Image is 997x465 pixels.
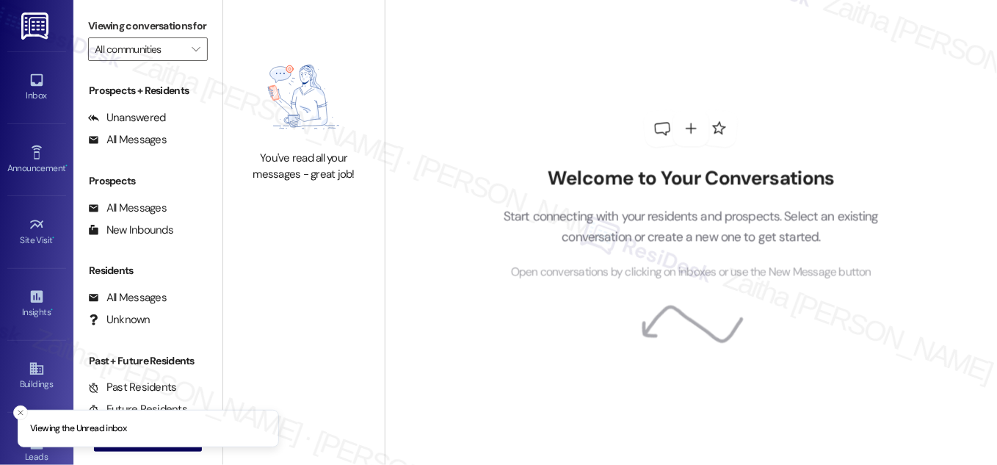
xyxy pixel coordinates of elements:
div: Unanswered [88,110,166,126]
i:  [192,43,200,55]
p: Start connecting with your residents and prospects. Select an existing conversation or create a n... [481,206,901,248]
a: Buildings [7,356,66,396]
div: You've read all your messages - great job! [239,151,369,182]
span: • [51,305,53,315]
a: Inbox [7,68,66,107]
div: Unknown [88,312,151,328]
span: • [65,161,68,171]
h2: Welcome to Your Conversations [481,167,901,191]
label: Viewing conversations for [88,15,208,37]
img: empty-state [242,51,366,144]
div: All Messages [88,132,167,148]
img: ResiDesk Logo [21,12,51,40]
span: • [53,233,55,243]
p: Viewing the Unread inbox [30,422,126,436]
div: All Messages [88,201,167,216]
a: Site Visit • [7,212,66,252]
div: Past Residents [88,380,177,395]
div: Residents [73,263,222,278]
button: Close toast [13,405,28,420]
div: Past + Future Residents [73,353,222,369]
span: Open conversations by clicking on inboxes or use the New Message button [511,263,871,281]
div: All Messages [88,290,167,306]
div: Prospects [73,173,222,189]
div: New Inbounds [88,223,173,238]
div: Prospects + Residents [73,83,222,98]
a: Insights • [7,284,66,324]
input: All communities [95,37,184,61]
